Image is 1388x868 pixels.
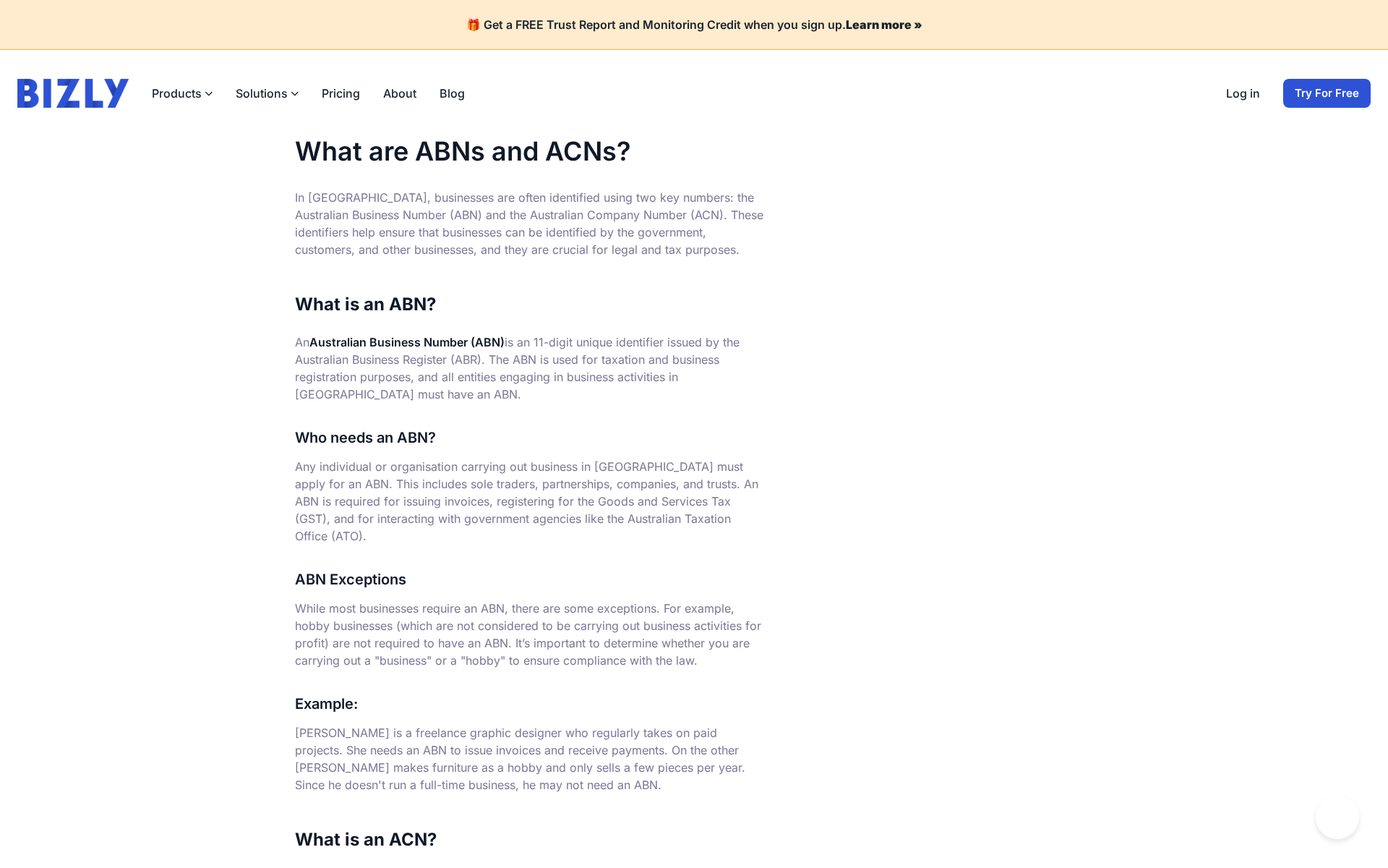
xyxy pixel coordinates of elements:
button: Products [152,85,213,102]
h2: What is an ABN? [295,293,765,316]
a: Blog [440,85,465,102]
a: Try For Free [1283,79,1371,108]
button: Solutions [236,85,299,102]
a: Learn more » [846,17,922,32]
strong: Australian Business Number (ABN) [309,335,505,349]
h4: 🎁 Get a FREE Trust Report and Monitoring Credit when you sign up. [17,17,1371,32]
h1: What are ABNs and ACNs? [295,137,765,166]
h3: Example: [295,692,765,715]
h2: What is an ACN? [295,828,765,851]
h3: ABN Exceptions [295,568,765,591]
p: [PERSON_NAME] is a freelance graphic designer who regularly takes on paid projects. She needs an ... [295,724,765,793]
p: Any individual or organisation carrying out business in [GEOGRAPHIC_DATA] must apply for an ABN. ... [295,458,765,545]
p: In [GEOGRAPHIC_DATA], businesses are often identified using two key numbers: the Australian Busin... [295,189,765,258]
a: Log in [1226,85,1260,102]
p: An is an 11-digit unique identifier issued by the Australian Business Register (ABR). The ABN is ... [295,333,765,403]
a: About [383,85,416,102]
a: Pricing [322,85,360,102]
h3: Who needs an ABN? [295,426,765,449]
iframe: Toggle Customer Support [1316,796,1359,839]
p: While most businesses require an ABN, there are some exceptions. For example, hobby businesses (w... [295,600,765,669]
